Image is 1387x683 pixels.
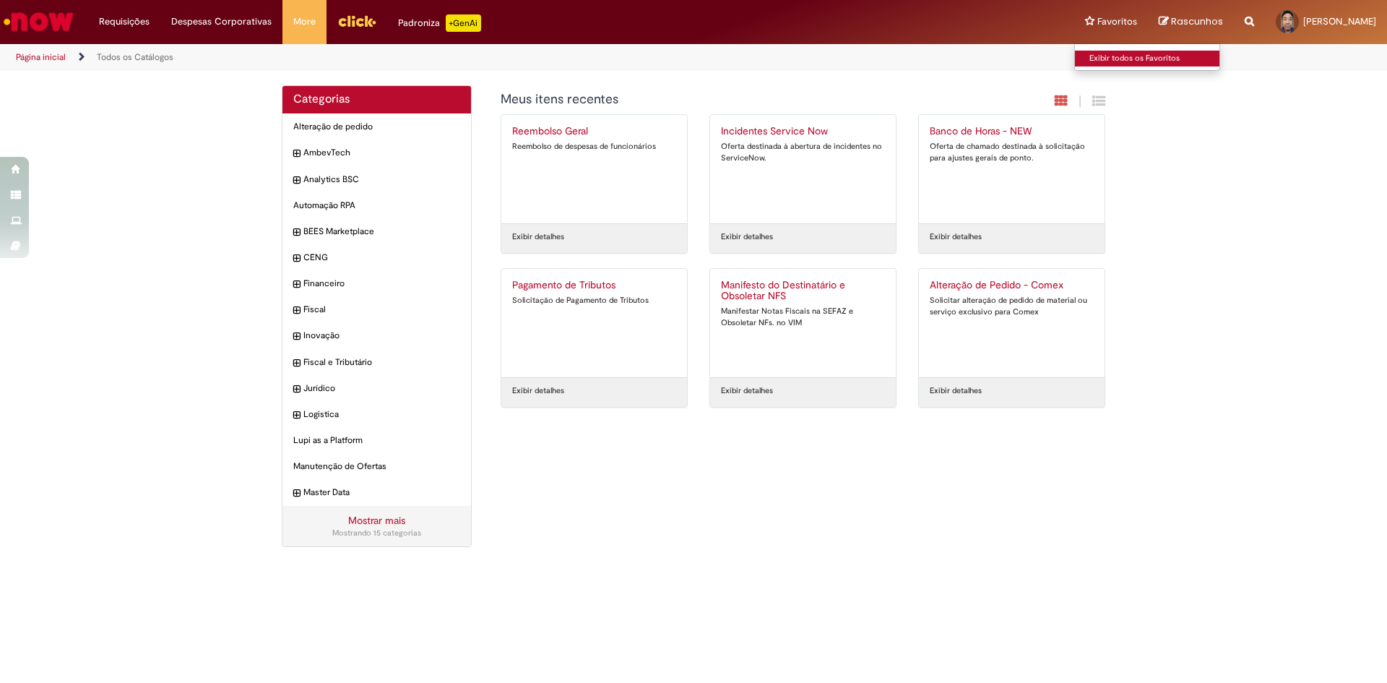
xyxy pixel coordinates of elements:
[282,296,471,323] div: expandir categoria Fiscal Fiscal
[1171,14,1223,28] span: Rascunhos
[293,121,460,133] span: Alteração de pedido
[303,330,460,342] span: Inovação
[446,14,481,32] p: +GenAi
[1303,15,1376,27] span: [PERSON_NAME]
[99,14,150,29] span: Requisições
[1074,43,1220,71] ul: Favoritos
[171,14,272,29] span: Despesas Corporativas
[303,252,460,264] span: CENG
[303,486,460,499] span: Master Data
[303,278,460,290] span: Financeiro
[293,93,460,106] h2: Categorias
[293,147,300,161] i: expandir categoria AmbevTech
[930,231,982,243] a: Exibir detalhes
[721,141,885,163] div: Oferta destinada à abertura de incidentes no ServiceNow.
[293,173,300,188] i: expandir categoria Analytics BSC
[282,322,471,349] div: expandir categoria Inovação Inovação
[293,14,316,29] span: More
[303,147,460,159] span: AmbevTech
[398,14,481,32] div: Padroniza
[282,113,471,506] ul: Categorias
[721,306,885,328] div: Manifestar Notas Fiscais na SEFAZ e Obsoletar NFs. no VIM
[303,173,460,186] span: Analytics BSC
[501,269,687,377] a: Pagamento de Tributos Solicitação de Pagamento de Tributos
[721,126,885,137] h2: Incidentes Service Now
[282,375,471,402] div: expandir categoria Jurídico Jurídico
[303,356,460,369] span: Fiscal e Tributário
[512,231,564,243] a: Exibir detalhes
[282,453,471,480] div: Manutenção de Ofertas
[293,225,300,240] i: expandir categoria BEES Marketplace
[293,252,300,266] i: expandir categoria CENG
[512,295,676,306] div: Solicitação de Pagamento de Tributos
[16,51,66,63] a: Página inicial
[293,278,300,292] i: expandir categoria Financeiro
[501,115,687,223] a: Reembolso Geral Reembolso de despesas de funcionários
[293,408,300,423] i: expandir categoria Logistica
[930,280,1094,291] h2: Alteração de Pedido - Comex
[293,528,460,539] div: Mostrando 15 categorias
[710,269,896,377] a: Manifesto do Destinatário e Obsoletar NFS Manifestar Notas Fiscais na SEFAZ e Obsoletar NFs. no VIM
[919,115,1105,223] a: Banco de Horas - NEW Oferta de chamado destinada à solicitação para ajustes gerais de ponto.
[303,382,460,395] span: Jurídico
[282,113,471,140] div: Alteração de pedido
[919,269,1105,377] a: Alteração de Pedido - Comex Solicitar alteração de pedido de material ou serviço exclusivo para C...
[303,304,460,316] span: Fiscal
[512,385,564,397] a: Exibir detalhes
[282,270,471,297] div: expandir categoria Financeiro Financeiro
[293,330,300,344] i: expandir categoria Inovação
[930,126,1094,137] h2: Banco de Horas - NEW
[293,460,460,473] span: Manutenção de Ofertas
[501,93,949,107] h1: {"description":"","title":"Meus itens recentes"} Categoria
[710,115,896,223] a: Incidentes Service Now Oferta destinada à abertura de incidentes no ServiceNow.
[721,231,773,243] a: Exibir detalhes
[282,166,471,193] div: expandir categoria Analytics BSC Analytics BSC
[337,10,376,32] img: click_logo_yellow_360x200.png
[1075,51,1234,66] a: Exibir todos os Favoritos
[293,356,300,371] i: expandir categoria Fiscal e Tributário
[282,139,471,166] div: expandir categoria AmbevTech AmbevTech
[1079,93,1081,110] span: |
[282,479,471,506] div: expandir categoria Master Data Master Data
[721,280,885,303] h2: Manifesto do Destinatário e Obsoletar NFS
[512,280,676,291] h2: Pagamento de Tributos
[512,141,676,153] div: Reembolso de despesas de funcionários
[930,295,1094,317] div: Solicitar alteração de pedido de material ou serviço exclusivo para Comex
[282,349,471,376] div: expandir categoria Fiscal e Tributário Fiscal e Tributário
[282,427,471,454] div: Lupi as a Platform
[348,514,405,527] a: Mostrar mais
[303,408,460,421] span: Logistica
[97,51,173,63] a: Todos os Catálogos
[11,44,914,71] ul: Trilhas de página
[930,385,982,397] a: Exibir detalhes
[1,7,76,36] img: ServiceNow
[293,434,460,447] span: Lupi as a Platform
[1097,14,1137,29] span: Favoritos
[282,218,471,245] div: expandir categoria BEES Marketplace BEES Marketplace
[282,244,471,271] div: expandir categoria CENG CENG
[293,486,300,501] i: expandir categoria Master Data
[282,401,471,428] div: expandir categoria Logistica Logistica
[1055,94,1068,108] i: Exibição em cartão
[930,141,1094,163] div: Oferta de chamado destinada à solicitação para ajustes gerais de ponto.
[1092,94,1105,108] i: Exibição de grade
[512,126,676,137] h2: Reembolso Geral
[293,382,300,397] i: expandir categoria Jurídico
[293,304,300,318] i: expandir categoria Fiscal
[282,192,471,219] div: Automação RPA
[293,199,460,212] span: Automação RPA
[1159,15,1223,29] a: Rascunhos
[721,385,773,397] a: Exibir detalhes
[303,225,460,238] span: BEES Marketplace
